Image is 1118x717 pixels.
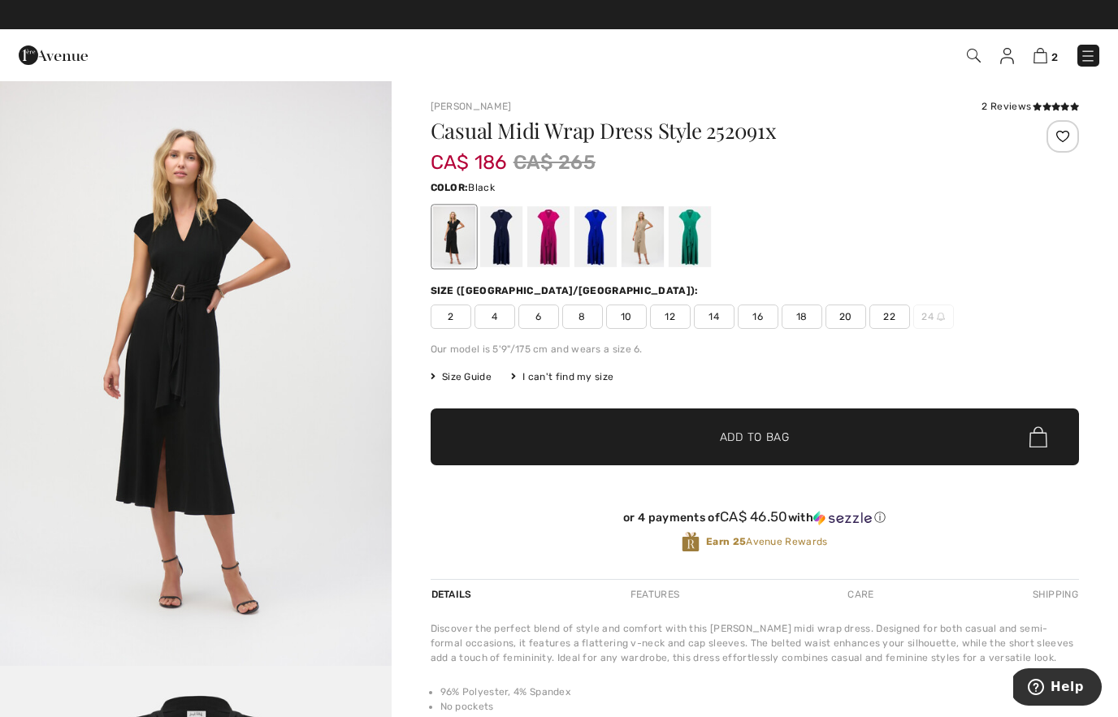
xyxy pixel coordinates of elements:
h1: Casual Midi Wrap Dress Style 252091x [431,120,971,141]
span: Avenue Rewards [706,534,827,549]
img: My Info [1000,48,1014,64]
img: ring-m.svg [937,313,945,321]
div: Discover the perfect blend of style and comfort with this [PERSON_NAME] midi wrap dress. Designed... [431,621,1079,665]
span: 4 [474,305,515,329]
span: 8 [562,305,603,329]
span: 2 [431,305,471,329]
div: Our model is 5'9"/175 cm and wears a size 6. [431,342,1079,356]
span: 24 [913,305,954,329]
img: Search [967,49,981,63]
div: Features [617,580,693,609]
div: or 4 payments ofCA$ 46.50withSezzle Click to learn more about Sezzle [431,509,1079,531]
span: | [599,8,600,19]
div: I can't find my size [511,369,613,384]
a: 2 [1033,45,1058,65]
img: Sezzle [813,511,872,525]
span: 10 [606,305,647,329]
span: 6 [518,305,559,329]
div: or 4 payments of with [431,509,1079,525]
span: CA$ 46.50 [720,508,788,525]
div: Royal Sapphire 163 [574,206,616,267]
img: Bag.svg [1029,426,1047,447]
iframe: Opens a widget where you can find more information [1013,668,1102,709]
div: Shipping [1029,580,1079,609]
span: CA$ 186 [431,135,507,174]
div: Parchment [621,206,663,267]
img: Menu [1080,48,1096,64]
span: 22 [869,305,910,329]
span: 20 [825,305,866,329]
span: CA$ 265 [513,148,596,177]
span: Size Guide [431,369,492,384]
div: Size ([GEOGRAPHIC_DATA]/[GEOGRAPHIC_DATA]): [431,283,702,298]
div: Black [432,206,474,267]
a: [PERSON_NAME] [431,101,512,112]
a: Free shipping on orders over $99 [453,8,589,19]
span: Color: [431,182,469,193]
li: No pockets [440,699,1079,714]
div: Garden green [668,206,710,267]
div: Care [834,580,887,609]
div: Geranium [526,206,569,267]
span: Add to Bag [720,429,790,446]
span: 2 [1051,51,1058,63]
span: 12 [650,305,691,329]
img: Avenue Rewards [682,531,700,553]
span: 16 [738,305,778,329]
strong: Earn 25 [706,536,746,547]
button: Add to Bag [431,408,1079,465]
div: Midnight Blue [479,206,522,267]
img: Shopping Bag [1033,48,1047,63]
div: 2 Reviews [981,99,1079,114]
span: 18 [782,305,822,329]
a: Free Returns [610,8,665,19]
div: Details [431,580,476,609]
span: 14 [694,305,734,329]
img: 1ère Avenue [19,39,88,71]
a: 1ère Avenue [19,46,88,62]
li: 96% Polyester, 4% Spandex [440,685,1079,699]
span: Black [468,182,495,193]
